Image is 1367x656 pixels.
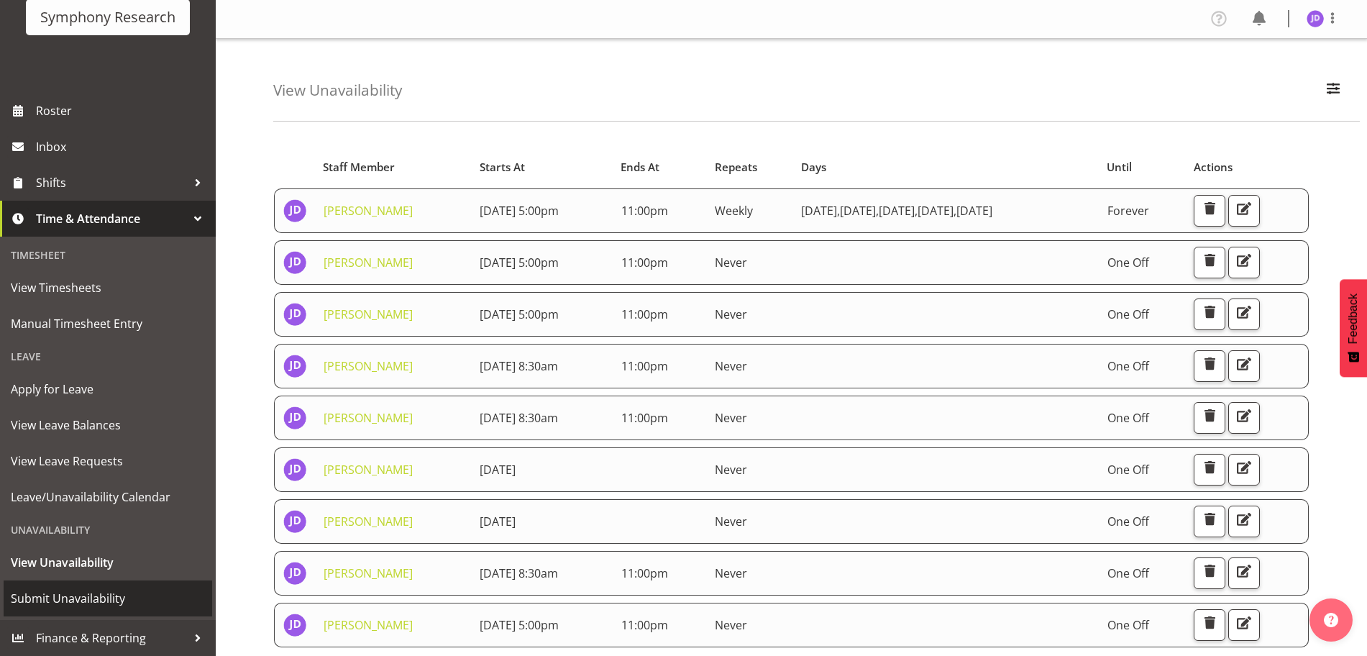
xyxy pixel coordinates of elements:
span: One Off [1107,358,1149,374]
span: Never [715,617,747,633]
img: jennifer-donovan1879.jpg [283,199,306,222]
span: [DATE] [918,203,956,219]
img: jennifer-donovan1879.jpg [283,355,306,378]
a: [PERSON_NAME] [324,255,413,270]
button: Edit Unavailability [1228,609,1260,641]
a: View Unavailability [4,545,212,580]
a: [PERSON_NAME] [324,565,413,581]
a: View Leave Balances [4,407,212,443]
button: Edit Unavailability [1228,195,1260,227]
button: Delete Unavailability [1194,454,1225,486]
span: Weekly [715,203,753,219]
span: Roster [36,100,209,122]
span: Until [1107,159,1132,176]
button: Edit Unavailability [1228,247,1260,278]
span: , [876,203,879,219]
span: , [837,203,840,219]
span: [DATE] 5:00pm [480,203,559,219]
button: Delete Unavailability [1194,557,1225,589]
span: Never [715,410,747,426]
img: jennifer-donovan1879.jpg [283,406,306,429]
button: Delete Unavailability [1194,299,1225,330]
span: Apply for Leave [11,378,205,400]
span: One Off [1107,410,1149,426]
span: Never [715,462,747,478]
button: Edit Unavailability [1228,506,1260,537]
span: Ends At [621,159,659,176]
span: View Timesheets [11,277,205,299]
button: Delete Unavailability [1194,506,1225,537]
button: Edit Unavailability [1228,454,1260,486]
span: Never [715,306,747,322]
a: [PERSON_NAME] [324,617,413,633]
span: One Off [1107,255,1149,270]
div: Leave [4,342,212,371]
span: [DATE] 5:00pm [480,617,559,633]
span: Feedback [1347,293,1360,344]
span: One Off [1107,306,1149,322]
span: [DATE] [480,514,516,529]
span: 11:00pm [621,410,668,426]
img: jennifer-donovan1879.jpg [283,303,306,326]
span: One Off [1107,462,1149,478]
span: Manual Timesheet Entry [11,313,205,334]
span: Never [715,514,747,529]
span: Never [715,255,747,270]
span: View Leave Requests [11,450,205,472]
span: Time & Attendance [36,208,187,229]
button: Delete Unavailability [1194,402,1225,434]
a: Manual Timesheet Entry [4,306,212,342]
span: [DATE] 8:30am [480,565,558,581]
span: , [954,203,956,219]
button: Feedback - Show survey [1340,279,1367,377]
span: One Off [1107,617,1149,633]
span: 11:00pm [621,617,668,633]
span: [DATE] 8:30am [480,410,558,426]
span: [DATE] [840,203,879,219]
a: [PERSON_NAME] [324,462,413,478]
a: [PERSON_NAME] [324,410,413,426]
a: Leave/Unavailability Calendar [4,479,212,515]
a: [PERSON_NAME] [324,514,413,529]
span: Inbox [36,136,209,158]
button: Edit Unavailability [1228,402,1260,434]
span: Forever [1107,203,1149,219]
div: Symphony Research [40,6,175,28]
span: Never [715,358,747,374]
div: Timesheet [4,240,212,270]
span: Leave/Unavailability Calendar [11,486,205,508]
a: View Leave Requests [4,443,212,479]
img: help-xxl-2.png [1324,613,1338,627]
span: [DATE] [879,203,918,219]
a: Submit Unavailability [4,580,212,616]
button: Delete Unavailability [1194,247,1225,278]
div: Unavailability [4,515,212,545]
button: Edit Unavailability [1228,557,1260,589]
span: Repeats [715,159,757,176]
button: Delete Unavailability [1194,609,1225,641]
span: Days [801,159,826,176]
span: Shifts [36,172,187,193]
span: [DATE] 8:30am [480,358,558,374]
h4: View Unavailability [273,82,402,99]
span: 11:00pm [621,306,668,322]
span: Submit Unavailability [11,588,205,609]
a: Apply for Leave [4,371,212,407]
span: [DATE] 5:00pm [480,255,559,270]
span: One Off [1107,565,1149,581]
img: jennifer-donovan1879.jpg [1307,10,1324,27]
img: jennifer-donovan1879.jpg [283,458,306,481]
span: View Unavailability [11,552,205,573]
span: Starts At [480,159,525,176]
span: [DATE] [480,462,516,478]
span: One Off [1107,514,1149,529]
img: jennifer-donovan1879.jpg [283,251,306,274]
span: , [915,203,918,219]
span: View Leave Balances [11,414,205,436]
span: [DATE] 5:00pm [480,306,559,322]
span: Never [715,565,747,581]
button: Delete Unavailability [1194,350,1225,382]
button: Edit Unavailability [1228,299,1260,330]
a: [PERSON_NAME] [324,306,413,322]
a: [PERSON_NAME] [324,358,413,374]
